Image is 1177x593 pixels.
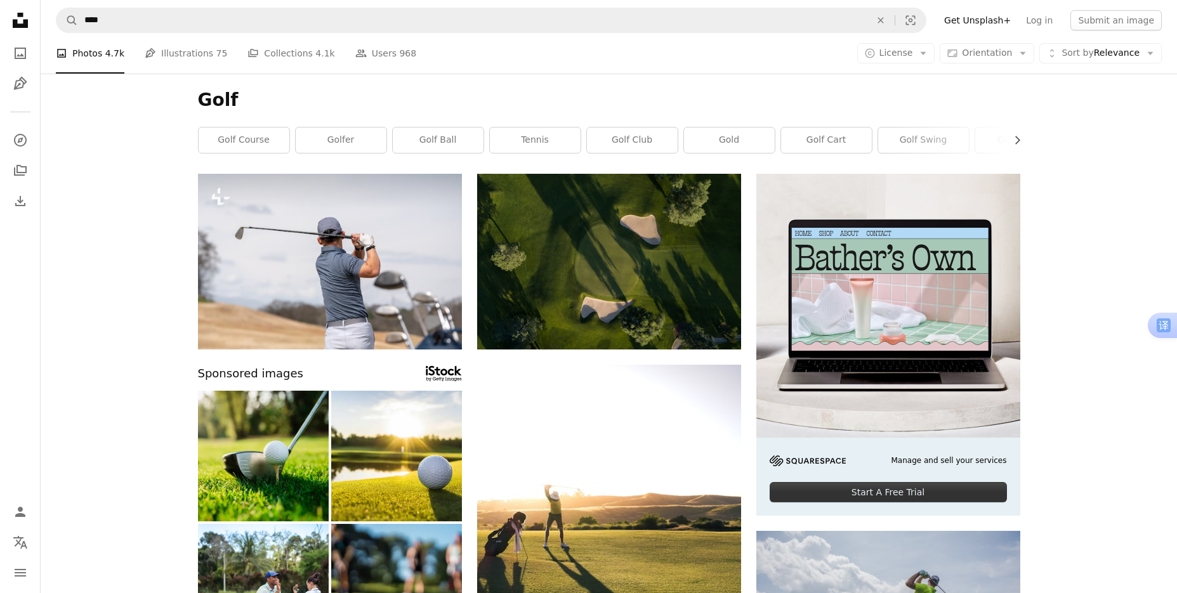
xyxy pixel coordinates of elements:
a: 2 person walking on green grass field during daytime [477,557,741,568]
div: Start A Free Trial [770,482,1007,502]
a: bird's eye photo of grass field [477,256,741,267]
button: Sort byRelevance [1039,43,1162,63]
a: golf clubs [975,127,1066,153]
a: golf club [587,127,678,153]
span: 75 [216,46,228,60]
a: golf ball [393,127,483,153]
img: file-1705255347840-230a6ab5bca9image [770,455,846,466]
span: License [879,48,913,58]
button: Menu [8,560,33,585]
button: Visual search [895,8,926,32]
a: Manage and sell your servicesStart A Free Trial [756,174,1020,516]
a: gold [684,127,775,153]
button: scroll list to the right [1006,127,1020,153]
button: Search Unsplash [56,8,78,32]
a: Log in / Sign up [8,499,33,525]
button: Language [8,530,33,555]
a: Photos [8,41,33,66]
button: Submit an image [1070,10,1162,30]
img: White Golf Ball On Picturesque Green Golf Course At The Sunset. Copy Space. [331,391,462,521]
a: golf swing [878,127,969,153]
span: Manage and sell your services [891,455,1006,466]
a: Log in [1018,10,1060,30]
span: 4.1k [315,46,334,60]
a: Illustrations [8,71,33,96]
img: a man swinging a golf club on a golf course [198,174,462,349]
span: Orientation [962,48,1012,58]
a: Collections [8,158,33,183]
a: Users 968 [355,33,416,74]
button: License [857,43,935,63]
a: Illustrations 75 [145,33,227,74]
img: Golf club and golf ball on a green lawn in a beautiful golf course - Stock Photo [198,391,329,521]
a: tennis [490,127,581,153]
a: Collections 4.1k [247,33,334,74]
a: Download History [8,188,33,214]
span: 968 [399,46,416,60]
img: file-1707883121023-8e3502977149image [756,174,1020,438]
span: Relevance [1062,47,1140,60]
a: golfer [296,127,386,153]
a: a man swinging a golf club on a golf course [198,256,462,267]
span: Sponsored images [198,365,303,383]
span: Sort by [1062,48,1093,58]
form: Find visuals sitewide [56,8,926,33]
button: Clear [867,8,895,32]
a: Explore [8,127,33,153]
button: Orientation [940,43,1034,63]
a: Get Unsplash+ [937,10,1018,30]
a: golf cart [781,127,872,153]
img: bird's eye photo of grass field [477,174,741,349]
h1: Golf [198,89,1020,112]
a: golf course [199,127,289,153]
